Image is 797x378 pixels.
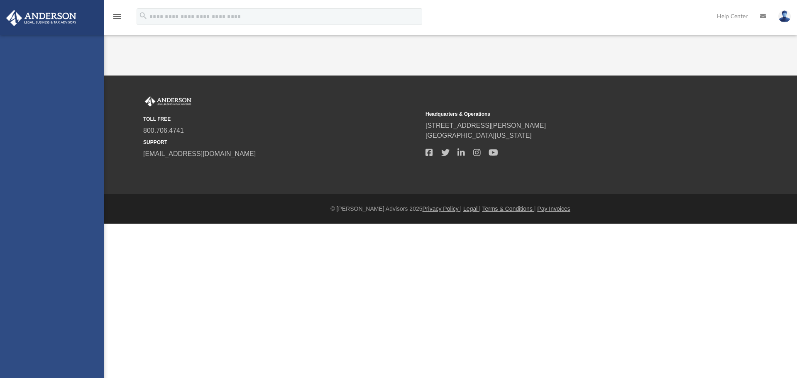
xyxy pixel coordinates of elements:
a: [STREET_ADDRESS][PERSON_NAME] [425,122,546,129]
small: Headquarters & Operations [425,110,702,118]
i: search [139,11,148,20]
a: [GEOGRAPHIC_DATA][US_STATE] [425,132,532,139]
img: Anderson Advisors Platinum Portal [4,10,79,26]
img: User Pic [778,10,791,22]
div: © [PERSON_NAME] Advisors 2025 [104,205,797,213]
a: menu [112,16,122,22]
a: Legal | [463,205,481,212]
a: Privacy Policy | [423,205,462,212]
a: Pay Invoices [537,205,570,212]
small: TOLL FREE [143,115,420,123]
i: menu [112,12,122,22]
img: Anderson Advisors Platinum Portal [143,96,193,107]
a: Terms & Conditions | [482,205,536,212]
a: 800.706.4741 [143,127,184,134]
a: [EMAIL_ADDRESS][DOMAIN_NAME] [143,150,256,157]
small: SUPPORT [143,139,420,146]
